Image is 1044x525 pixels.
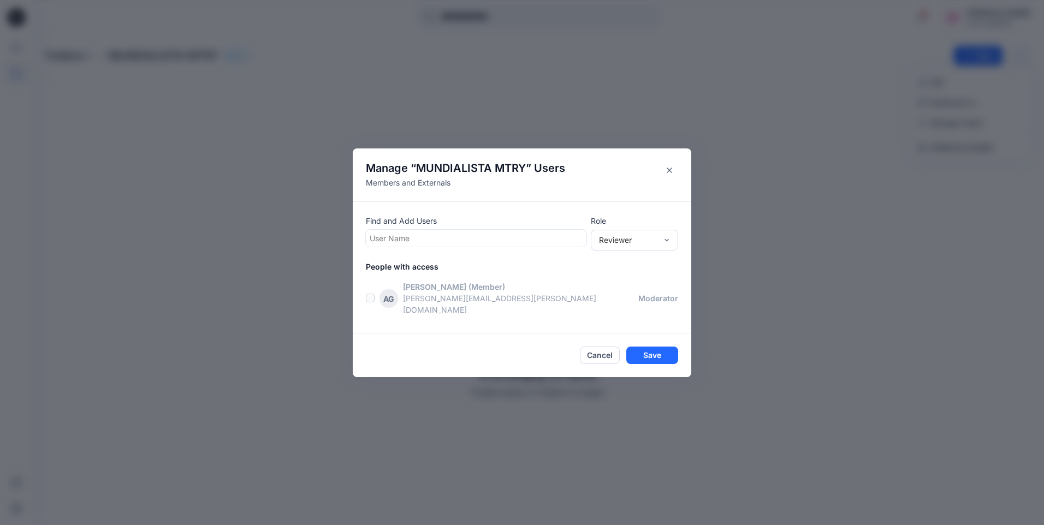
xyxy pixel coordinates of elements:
p: Members and Externals [366,177,565,188]
p: People with access [366,261,691,272]
div: AG [379,289,399,308]
p: (Member) [468,281,505,293]
button: Close [661,162,678,179]
p: [PERSON_NAME] [403,281,466,293]
h4: Manage “ ” Users [366,162,565,175]
div: Reviewer [599,234,657,246]
button: Cancel [580,347,620,364]
p: [PERSON_NAME][EMAIL_ADDRESS][PERSON_NAME][DOMAIN_NAME] [403,293,638,315]
span: MUNDIALISTA MTRY [416,162,526,175]
p: Find and Add Users [366,215,586,226]
button: Save [626,347,678,364]
p: Role [591,215,678,226]
p: moderator [638,293,678,304]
